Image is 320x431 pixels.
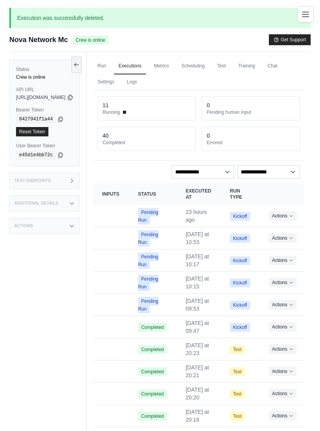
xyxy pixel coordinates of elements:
[103,101,109,109] div: 11
[186,276,209,290] time: September 1, 2025 at 10:15 CEST
[176,183,220,205] th: Executed at
[138,297,158,313] span: Pending Run
[114,58,146,74] a: Executions
[149,58,174,74] a: Metrics
[16,107,73,113] label: Bearer Token
[186,298,209,312] time: September 1, 2025 at 09:53 CEST
[269,344,297,354] button: Actions for execution
[186,231,209,245] time: September 1, 2025 at 10:53 CEST
[138,412,167,420] span: Completed
[14,224,33,228] h3: Actions
[14,201,58,206] h3: Additional Details
[16,143,73,149] label: User Bearer Token
[297,6,314,23] button: Toggle navigation
[230,212,250,221] span: Kickoff
[186,387,209,401] time: August 31, 2025 at 20:20 CEST
[230,301,250,309] span: Kickoff
[186,320,209,334] time: September 1, 2025 at 09:47 CEST
[16,115,56,124] code: 0427941f1a44
[129,183,176,205] th: Status
[9,8,311,28] p: Execution was successfully deleted.
[186,342,209,356] time: August 31, 2025 at 20:23 CEST
[186,409,209,423] time: August 31, 2025 at 20:18 CEST
[233,58,260,74] a: Training
[122,74,142,90] a: Logs
[269,211,297,221] button: Actions for execution
[269,300,297,309] button: Actions for execution
[269,256,297,265] button: Actions for execution
[263,58,282,74] a: Chat
[93,183,129,205] th: Inputs
[16,127,48,136] a: Reset Token
[103,132,109,140] div: 40
[177,58,209,74] a: Scheduling
[230,256,250,265] span: Kickoff
[269,411,297,420] button: Actions for execution
[186,364,209,378] time: August 31, 2025 at 20:21 CEST
[16,94,66,101] span: [URL][DOMAIN_NAME]
[230,279,250,287] span: Kickoff
[220,183,260,205] th: Run Type
[230,323,250,332] span: Kickoff
[207,140,295,146] dt: Errored
[269,389,297,398] button: Actions for execution
[16,74,73,80] div: Crew is online
[138,390,167,398] span: Completed
[230,367,245,376] span: Test
[138,208,158,224] span: Pending Run
[207,132,210,140] div: 0
[103,109,120,115] span: Running
[230,390,245,398] span: Test
[138,345,167,354] span: Completed
[230,345,245,354] span: Test
[186,253,209,267] time: September 1, 2025 at 10:17 CEST
[212,58,230,74] a: Test
[16,150,56,160] code: e45d1e4bb72c
[269,233,297,243] button: Actions for execution
[16,87,73,93] label: API URL
[14,178,51,183] h3: Test Endpoints
[93,74,119,90] a: Settings
[186,209,207,223] time: September 1, 2025 at 12:00 CEST
[93,58,111,74] a: Run
[73,36,108,44] span: Crew is online
[207,101,210,109] div: 0
[230,412,245,420] span: Test
[138,367,167,376] span: Completed
[230,234,250,243] span: Kickoff
[138,230,158,247] span: Pending Run
[207,109,295,115] dt: Pending human input
[269,34,311,45] button: Get Support
[138,253,158,269] span: Pending Run
[103,140,190,146] dt: Completed
[269,278,297,287] button: Actions for execution
[9,34,68,45] span: Nova Network Mc
[138,275,158,291] span: Pending Run
[269,322,297,332] button: Actions for execution
[138,323,167,332] span: Completed
[269,367,297,376] button: Actions for execution
[16,66,73,72] label: Status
